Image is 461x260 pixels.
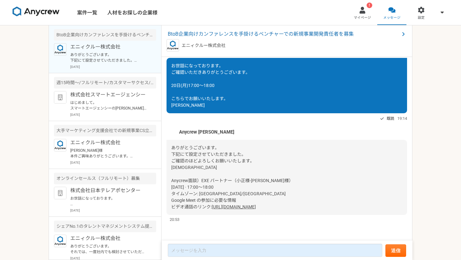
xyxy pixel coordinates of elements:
[171,145,293,209] span: ありがとうございます。 下記にて設定させていただきました。 ご確認のほどよろしくお願いいたします。 [DEMOGRAPHIC_DATA] Anycrew面談）EXE パートナー（小正様-[PER...
[70,187,148,194] p: 株式会社日本テレアポセンター
[383,15,400,20] span: メッセージ
[54,173,156,184] div: オンラインセールス（フルリモート）募集
[385,244,406,257] button: 送信
[70,112,156,117] p: [DATE]
[54,29,156,41] div: BtoB企業向けカンファレンスを手掛けるベンチャーでの新規事業開発責任者を募集
[70,139,148,146] p: エニィクルー株式会社
[70,100,148,111] p: はじめまして。 スマートエージェンシーの[PERSON_NAME]と申します。 [PERSON_NAME]様のプロフィールを拝見して、本案件でご活躍頂けるのではと思いご連絡を差し上げました。 案...
[167,39,179,52] img: logo_text_blue_01.png
[70,196,148,207] p: お世話になっております。 プロフィール拝見してとても魅力的なご経歴で、 ぜひ一度、弊社面談をお願いできないでしょうか？ [URL][DOMAIN_NAME][DOMAIN_NAME] 当社ですが...
[54,187,66,199] img: default_org_logo-42cde973f59100197ec2c8e796e4974ac8490bb5b08a0eb061ff975e4574aa76.png
[418,15,425,20] span: 設定
[70,148,148,159] p: [PERSON_NAME]様 本件ご興味ありがとうございます。 こちら案件ですが、他の方でお話が進むとのことで案件がクローズとなりました。ご紹介に至らず申し訳ございません。 引き続き別件などご応...
[13,7,60,17] img: 8DqYSo04kwAAAAASUVORK5CYII=
[354,15,371,20] span: マイページ
[54,221,156,232] div: シェアNo.1のタレントマネジメントシステム提供の上場企業 エンプラ向けセールス
[70,160,156,165] p: [DATE]
[54,43,66,56] img: logo_text_blue_01.png
[367,3,372,8] div: !
[70,64,156,69] p: [DATE]
[54,235,66,247] img: logo_text_blue_01.png
[70,235,148,242] p: エニィクルー株式会社
[54,77,156,89] div: 週15時間〜/フルリモート/カスタマーサクセス/AIツール導入支援担当!
[70,43,148,51] p: エニィクルー株式会社
[70,91,148,99] p: 株式会社スマートエージェンシー
[397,115,407,121] span: 19:14
[171,63,250,108] span: お世話になっております。 ご確認いただきありがとうございます。 20日(月)17:00〜18:00 こちらでお願いいたします。 [PERSON_NAME]
[170,217,179,222] span: 20:53
[54,91,66,104] img: default_org_logo-42cde973f59100197ec2c8e796e4974ac8490bb5b08a0eb061ff975e4574aa76.png
[182,42,225,49] p: エニィクルー株式会社
[168,30,400,38] span: BtoB企業向けカンファレンスを手掛けるベンチャーでの新規事業開発責任者を募集
[70,208,156,213] p: [DATE]
[387,115,394,122] span: 既読
[167,127,176,137] img: tomoya_yamashita.jpeg
[54,125,156,136] div: 大手マーケティング支援会社での新規事業CS立ち上げポジションを募集
[70,52,148,63] p: ありがとうございます。 下記にて設定させていただきました。 ご確認のほどよろしくお願いいたします。 [DEMOGRAPHIC_DATA] Anycrew面談）EXE パートナー（小正様-[PER...
[70,243,148,255] p: ありがとうございます。 それでは、一度社内でも検討させていただければと思いますので、下記にてレジュメをご提出いただけますでしょうか？ [URL][DOMAIN_NAME]
[212,204,256,209] a: [URL][DOMAIN_NAME]
[54,139,66,151] img: logo_text_blue_01.png
[179,129,234,135] span: Anycrew [PERSON_NAME]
